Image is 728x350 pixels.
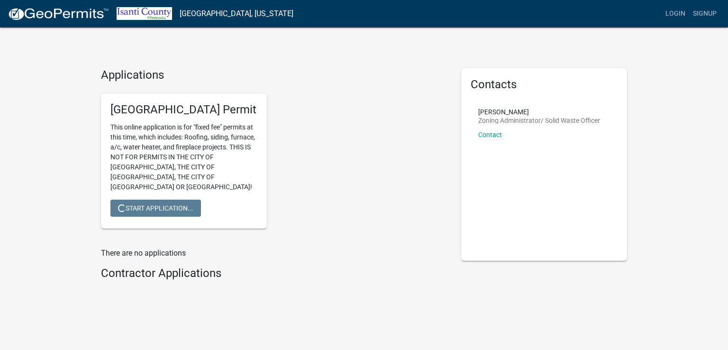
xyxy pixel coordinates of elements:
p: [PERSON_NAME] [478,109,600,115]
wm-workflow-list-section: Contractor Applications [101,267,447,284]
button: Start Application... [110,200,201,217]
a: Signup [689,5,720,23]
h4: Applications [101,68,447,82]
span: Start Application... [118,204,193,212]
a: Contact [478,131,502,138]
a: Login [662,5,689,23]
h5: [GEOGRAPHIC_DATA] Permit [110,103,257,117]
a: [GEOGRAPHIC_DATA], [US_STATE] [180,6,293,22]
p: There are no applications [101,248,447,259]
wm-workflow-list-section: Applications [101,68,447,236]
img: Isanti County, Minnesota [117,7,172,20]
p: Zoning Administrator/ Solid Waste Officer [478,117,600,124]
h4: Contractor Applications [101,267,447,280]
p: This online application is for "fixed fee" permits at this time, which includes: Roofing, siding,... [110,122,257,192]
h5: Contacts [471,78,618,92]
